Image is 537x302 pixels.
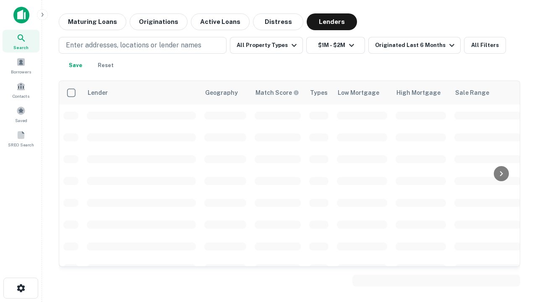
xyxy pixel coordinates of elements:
button: Active Loans [191,13,250,30]
span: Saved [15,117,27,124]
div: Geography [205,88,238,98]
h6: Match Score [255,88,297,97]
button: All Property Types [230,37,303,54]
th: Geography [200,81,250,104]
th: Low Mortgage [333,81,391,104]
span: Contacts [13,93,29,99]
div: Sale Range [455,88,489,98]
button: Maturing Loans [59,13,126,30]
th: Sale Range [450,81,526,104]
div: Types [310,88,328,98]
p: Enter addresses, locations or lender names [66,40,201,50]
button: Distress [253,13,303,30]
div: High Mortgage [396,88,441,98]
button: Lenders [307,13,357,30]
button: Reset [92,57,119,74]
button: All Filters [464,37,506,54]
span: SREO Search [8,141,34,148]
a: Contacts [3,78,39,101]
button: Originations [130,13,188,30]
button: $1M - $2M [306,37,365,54]
button: Originated Last 6 Months [368,37,461,54]
div: Lender [88,88,108,98]
a: Search [3,30,39,52]
div: Originated Last 6 Months [375,40,457,50]
th: Capitalize uses an advanced AI algorithm to match your search with the best lender. The match sco... [250,81,305,104]
span: Search [13,44,29,51]
a: SREO Search [3,127,39,150]
th: High Mortgage [391,81,450,104]
button: Save your search to get updates of matches that match your search criteria. [62,57,89,74]
img: capitalize-icon.png [13,7,29,23]
div: Low Mortgage [338,88,379,98]
th: Lender [83,81,200,104]
iframe: Chat Widget [495,208,537,248]
div: Capitalize uses an advanced AI algorithm to match your search with the best lender. The match sco... [255,88,299,97]
a: Saved [3,103,39,125]
span: Borrowers [11,68,31,75]
th: Types [305,81,333,104]
a: Borrowers [3,54,39,77]
button: Enter addresses, locations or lender names [59,37,227,54]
